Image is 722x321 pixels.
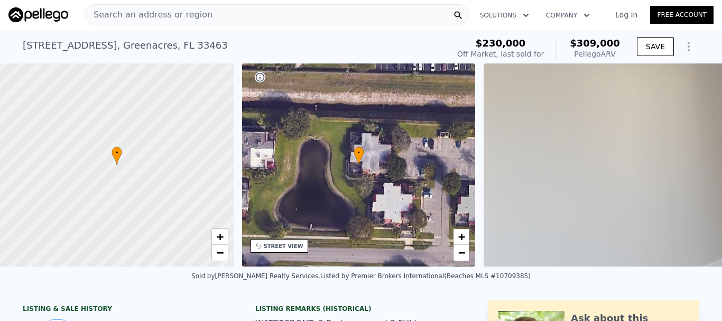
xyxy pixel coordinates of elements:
span: • [112,148,122,158]
span: − [458,246,465,259]
a: Log In [603,10,650,20]
button: SAVE [637,37,674,56]
div: Pellego ARV [570,49,620,59]
div: Listing Remarks (Historical) [255,305,467,313]
div: Listed by Premier Brokers International (Beaches MLS #10709385) [320,272,531,280]
a: Zoom out [453,245,469,261]
button: Show Options [678,36,699,57]
div: [STREET_ADDRESS] , Greenacres , FL 33463 [23,38,228,53]
span: + [458,230,465,243]
div: Off Market, last sold for [457,49,544,59]
div: Sold by [PERSON_NAME] Realty Services . [191,272,320,280]
img: Pellego [8,7,68,22]
button: Company [538,6,598,25]
a: Free Account [650,6,714,24]
a: Zoom in [453,229,469,245]
div: • [112,146,122,165]
a: Zoom in [212,229,228,245]
span: $230,000 [476,38,526,49]
div: • [354,146,364,165]
span: + [216,230,223,243]
button: Solutions [471,6,538,25]
div: LISTING & SALE HISTORY [23,305,234,315]
span: − [216,246,223,259]
span: $309,000 [570,38,620,49]
span: Search an address or region [85,8,212,21]
div: STREET VIEW [264,242,303,250]
span: • [354,148,364,158]
a: Zoom out [212,245,228,261]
